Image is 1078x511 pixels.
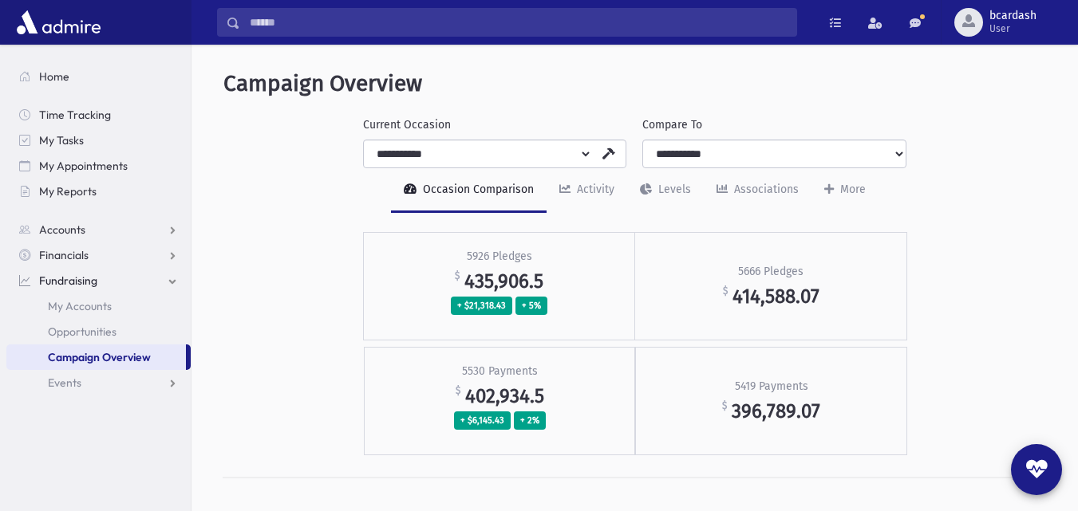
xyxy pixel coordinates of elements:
span: My Appointments [39,159,128,173]
input: Search [240,8,796,37]
a: 5926 Pledges $ 435,906.5 + $21,318.43 + 5% 5666 Pledges $ 414,588.07 [364,232,907,340]
a: My Reports [6,179,191,204]
span: bcardash [989,10,1037,22]
a: Occasion Comparison [391,168,547,213]
span: Opportunities [48,324,116,339]
a: 5530 Payments $ 402,934.5 + $6,145.43 + 2% 5419 Payments $ 396,789.07 [364,347,907,455]
sup: $ [455,270,460,281]
span: User [989,22,1037,35]
sup: $ [723,285,728,297]
img: AdmirePro [13,6,105,38]
a: Home [6,64,191,89]
sup: $ [722,400,727,411]
span: + $6,145.43 [454,411,511,430]
span: 435,906.5 [464,269,543,292]
a: Opportunities [6,319,191,344]
span: Campaign Overview [48,350,151,364]
span: My Accounts [48,299,112,313]
a: My Appointments [6,153,191,179]
div: Occasion Comparison [420,183,534,196]
a: Time Tracking [6,102,191,128]
sup: $ [456,385,460,396]
span: 396,789.07 [732,400,820,423]
div: More [837,183,866,196]
a: Campaign Overview [6,344,186,370]
span: Accounts [39,222,85,237]
a: Activity [547,168,627,213]
label: Current Occasion [363,116,451,133]
a: Accounts [6,217,191,242]
span: 414,588.07 [732,285,819,308]
a: My Tasks [6,128,191,153]
a: My Accounts [6,293,191,319]
a: Fundraising [6,268,191,293]
div: Levels [655,183,691,196]
span: Financials [39,248,89,262]
span: My Tasks [39,133,84,147]
span: Campaign Overview [223,70,422,96]
span: + $21,318.43 [451,297,512,315]
a: Levels [627,168,704,213]
span: 402,934.5 [465,384,544,407]
h2: 5666 Pledges [738,265,804,279]
span: Fundraising [39,273,97,288]
h2: 5530 Payments [462,365,538,379]
span: + 5% [515,297,547,315]
div: Associations [731,183,799,196]
div: Activity [574,183,614,196]
a: Financials [6,242,191,268]
label: Compare To [642,116,702,133]
a: Associations [704,168,811,213]
span: + 2% [514,411,546,430]
a: Events [6,370,191,395]
span: Events [48,375,81,390]
span: My Reports [39,184,97,199]
span: Time Tracking [39,108,111,122]
a: More [811,168,879,213]
h2: 5419 Payments [735,380,808,394]
h2: 5926 Pledges [467,250,532,264]
span: Home [39,69,69,84]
